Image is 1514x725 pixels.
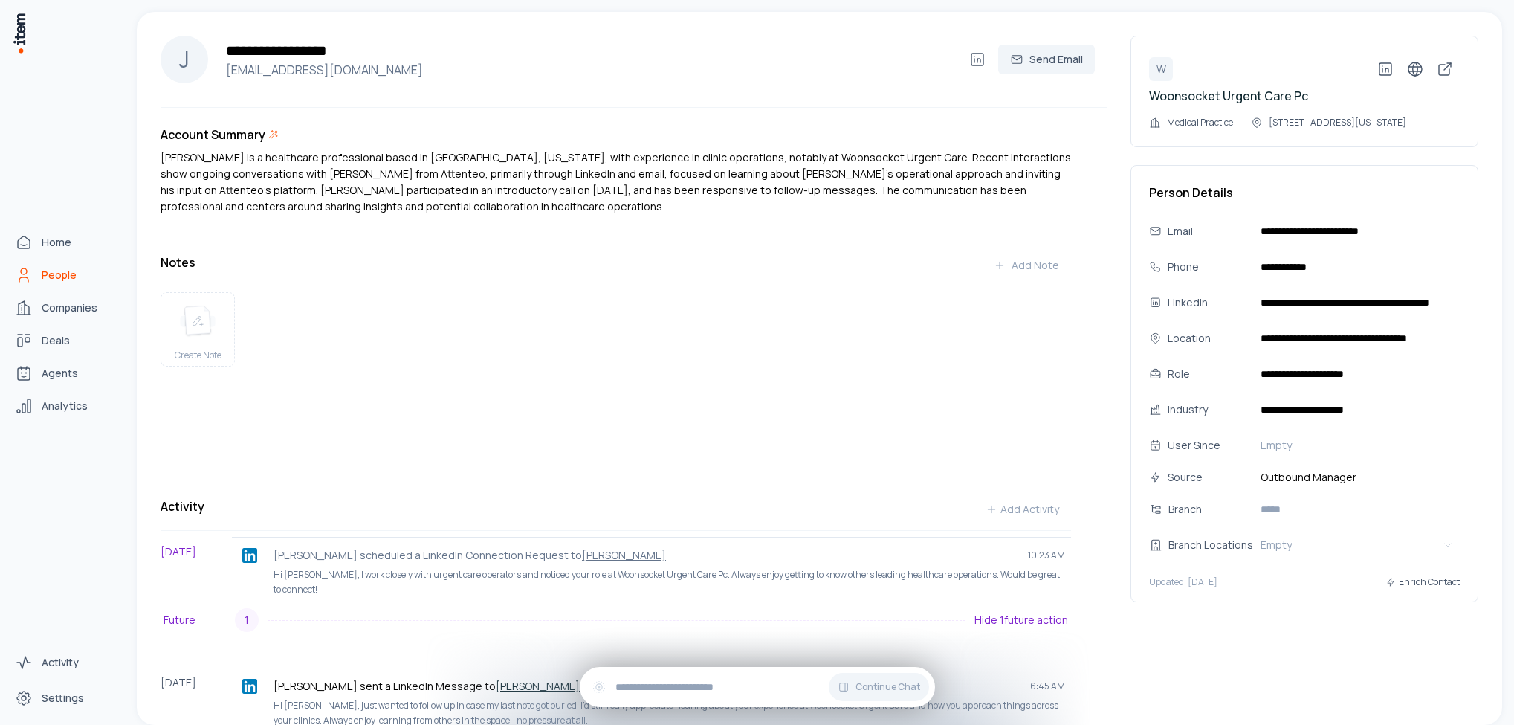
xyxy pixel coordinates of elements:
div: Industry [1168,402,1249,418]
button: Continue Chat [829,673,929,701]
div: Source [1168,469,1249,486]
p: [PERSON_NAME] sent a LinkedIn Message to [274,679,1018,694]
span: Outbound Manager [1255,469,1460,486]
div: Add Note [994,258,1059,273]
span: Create Note [175,349,221,361]
span: 10:23 AM [1028,550,1065,561]
button: Add Note [982,251,1071,280]
span: Activity [42,655,79,670]
h3: Notes [161,254,195,271]
div: [DATE] [161,537,232,602]
span: Agents [42,366,78,381]
div: Email [1168,223,1249,239]
span: Analytics [42,399,88,413]
img: linkedin logo [242,679,257,694]
div: Role [1168,366,1249,382]
div: Branch Locations [1168,537,1264,553]
h4: [EMAIL_ADDRESS][DOMAIN_NAME] [220,61,963,79]
img: linkedin logo [242,548,257,563]
h3: Activity [161,497,204,515]
a: Companies [9,293,122,323]
h3: Person Details [1149,184,1460,202]
p: Hide 1 future action [974,613,1068,628]
span: Empty [1261,438,1292,453]
div: Branch [1168,501,1264,518]
div: Continue Chat [580,667,935,707]
a: Analytics [9,391,122,421]
span: Deals [42,333,70,348]
p: Hi [PERSON_NAME], I work closely with urgent care operators and noticed your role at Woonsocket U... [274,567,1065,596]
p: Medical Practice [1167,117,1233,129]
button: Add Activity [974,494,1071,524]
p: Future [164,612,235,628]
button: Enrich Contact [1385,569,1460,596]
a: Deals [9,326,122,355]
div: Phone [1168,259,1249,275]
h3: Account Summary [161,126,265,144]
button: create noteCreate Note [161,292,235,367]
div: J [161,36,208,83]
button: Future1Hide 1future action [161,602,1071,638]
span: Home [42,235,71,250]
span: Continue Chat [855,681,920,693]
span: 6:45 AM [1030,680,1065,692]
div: Location [1168,330,1249,347]
button: Empty [1255,434,1460,457]
div: LinkedIn [1168,294,1249,311]
span: People [42,268,77,283]
a: Home [9,228,122,257]
p: Updated: [DATE] [1149,576,1217,588]
p: [PERSON_NAME] scheduled a LinkedIn Connection Request to [274,548,1016,563]
a: Settings [9,683,122,713]
a: Woonsocket Urgent Care Pc [1149,88,1308,104]
img: create note [180,305,216,338]
span: Companies [42,300,97,315]
div: 1 [235,608,259,632]
span: Settings [42,691,84,706]
a: [PERSON_NAME] [496,679,580,693]
p: [STREET_ADDRESS][US_STATE] [1269,117,1406,129]
img: Item Brain Logo [12,12,27,54]
p: [PERSON_NAME] is a healthcare professional based in [GEOGRAPHIC_DATA], [US_STATE], with experienc... [161,149,1071,215]
div: User Since [1168,437,1249,454]
div: W [1149,57,1173,81]
a: People [9,260,122,290]
a: Agents [9,358,122,388]
a: [PERSON_NAME] [582,548,666,562]
button: Send Email [998,45,1095,74]
a: Activity [9,648,122,677]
